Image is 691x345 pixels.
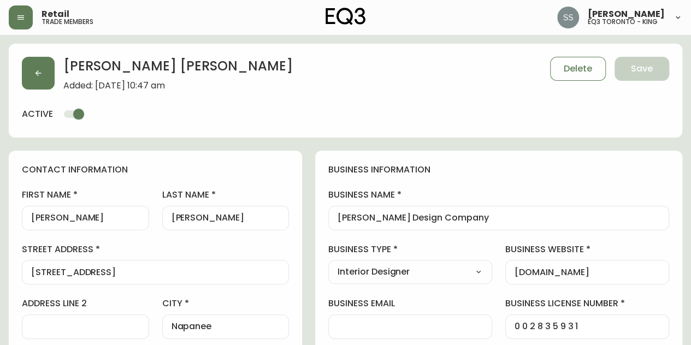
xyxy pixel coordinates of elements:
[505,243,669,255] label: business website
[588,10,665,19] span: [PERSON_NAME]
[328,189,669,201] label: business name
[564,63,592,75] span: Delete
[22,164,289,176] h4: contact information
[63,81,293,91] span: Added: [DATE] 10:47 am
[22,189,149,201] label: first name
[328,164,669,176] h4: business information
[550,57,606,81] button: Delete
[505,298,669,310] label: business license number
[42,19,93,25] h5: trade members
[162,298,290,310] label: city
[22,298,149,310] label: address line 2
[162,189,290,201] label: last name
[588,19,658,25] h5: eq3 toronto - king
[557,7,579,28] img: f1b6f2cda6f3b51f95337c5892ce6799
[22,243,289,255] label: street address
[328,298,492,310] label: business email
[515,267,660,277] input: https://www.designshop.com
[326,8,366,25] img: logo
[328,243,492,255] label: business type
[42,10,69,19] span: Retail
[63,57,293,81] h2: [PERSON_NAME] [PERSON_NAME]
[22,108,53,120] h4: active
